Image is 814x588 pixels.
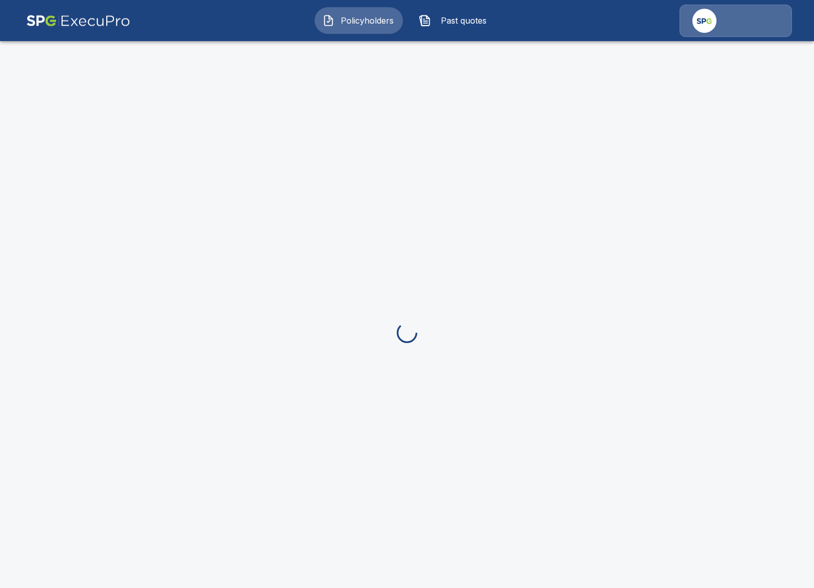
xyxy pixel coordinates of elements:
a: Agency Icon [680,5,792,37]
img: Past quotes Icon [419,14,431,27]
button: Policyholders IconPolicyholders [315,7,403,34]
span: Policyholders [339,14,395,27]
span: Past quotes [435,14,492,27]
img: AA Logo [26,5,130,37]
img: Agency Icon [692,9,716,33]
img: Policyholders Icon [322,14,335,27]
button: Past quotes IconPast quotes [411,7,499,34]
